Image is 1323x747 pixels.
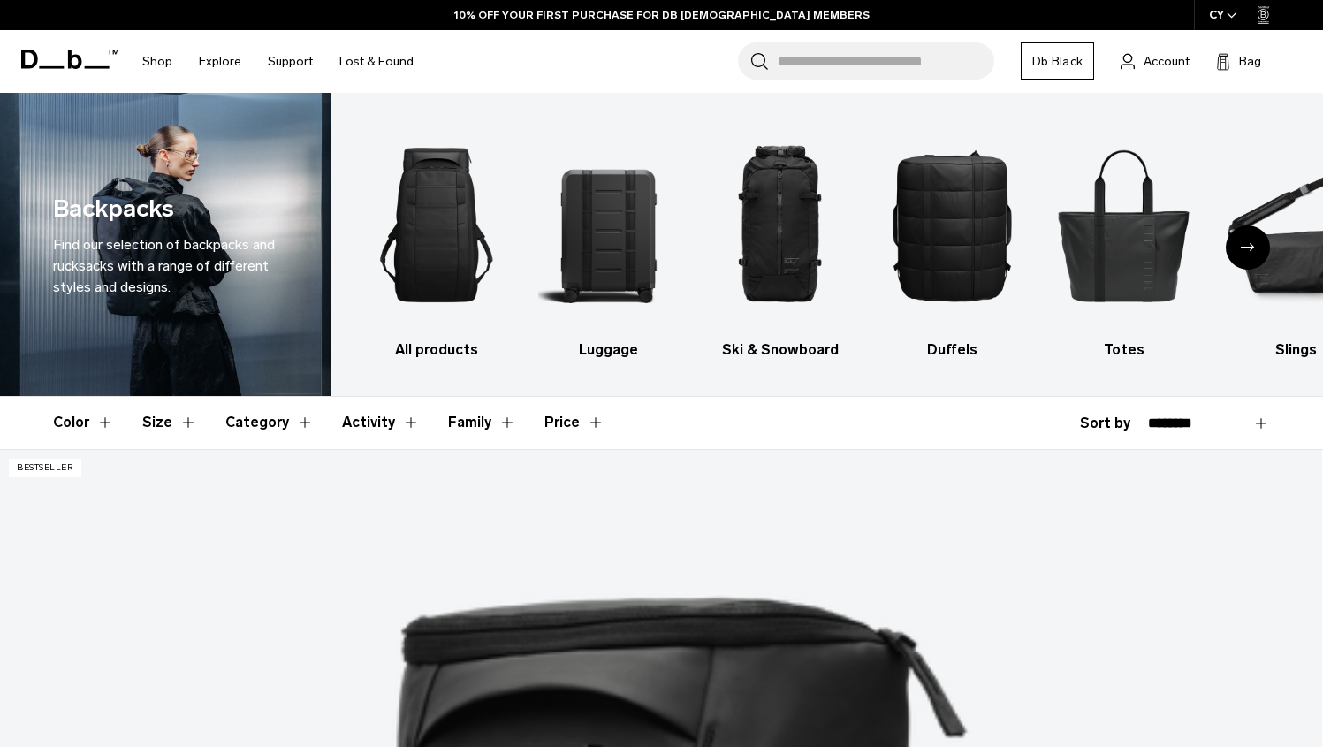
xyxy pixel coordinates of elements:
[538,119,679,361] li: 2 / 10
[538,119,679,331] img: Db
[1053,119,1194,361] a: Db Totes
[142,30,172,93] a: Shop
[342,397,420,448] button: Toggle Filter
[538,119,679,361] a: Db Luggage
[882,119,1023,361] a: Db Duffels
[1053,119,1194,361] li: 5 / 10
[53,191,174,227] h1: Backpacks
[53,236,275,295] span: Find our selection of backpacks and rucksacks with a range of different styles and designs.
[142,397,197,448] button: Toggle Filter
[129,30,427,93] nav: Main Navigation
[1121,50,1190,72] a: Account
[882,119,1023,331] img: Db
[710,119,850,331] img: Db
[710,119,850,361] a: Db Ski & Snowboard
[1216,50,1261,72] button: Bag
[710,119,850,361] li: 3 / 10
[366,119,506,361] a: Db All products
[366,119,506,361] li: 1 / 10
[1239,52,1261,71] span: Bag
[882,119,1023,361] li: 4 / 10
[454,7,870,23] a: 10% OFF YOUR FIRST PURCHASE FOR DB [DEMOGRAPHIC_DATA] MEMBERS
[882,339,1023,361] h3: Duffels
[225,397,314,448] button: Toggle Filter
[199,30,241,93] a: Explore
[9,459,81,477] p: Bestseller
[1053,339,1194,361] h3: Totes
[448,397,516,448] button: Toggle Filter
[1226,225,1270,270] div: Next slide
[1144,52,1190,71] span: Account
[268,30,313,93] a: Support
[710,339,850,361] h3: Ski & Snowboard
[366,339,506,361] h3: All products
[538,339,679,361] h3: Luggage
[1053,119,1194,331] img: Db
[544,397,604,448] button: Toggle Price
[53,397,114,448] button: Toggle Filter
[1021,42,1094,80] a: Db Black
[339,30,414,93] a: Lost & Found
[366,119,506,331] img: Db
